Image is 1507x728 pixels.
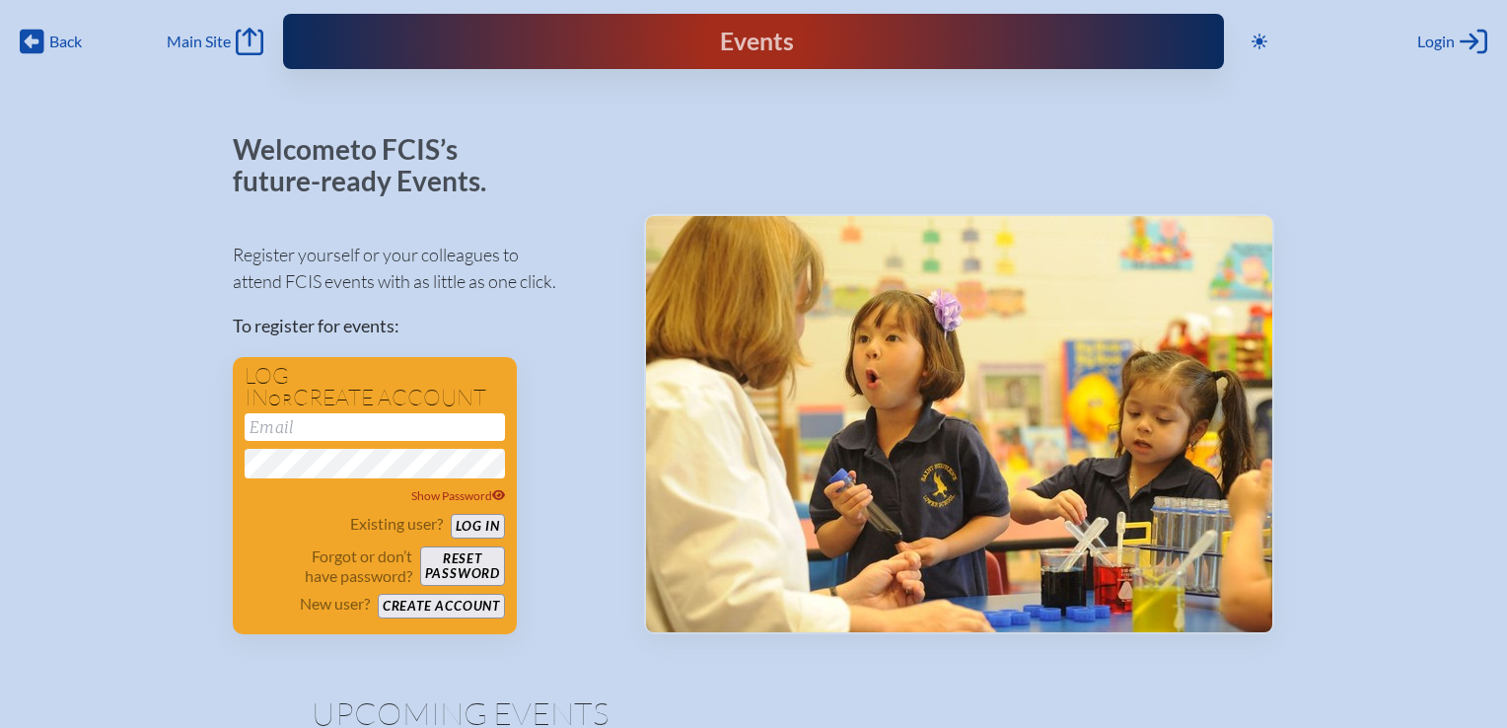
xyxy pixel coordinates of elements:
[420,546,505,586] button: Resetpassword
[245,546,412,586] p: Forgot or don’t have password?
[451,514,505,539] button: Log in
[233,242,612,295] p: Register yourself or your colleagues to attend FCIS events with as little as one click.
[411,488,506,503] span: Show Password
[167,32,231,51] span: Main Site
[300,594,370,614] p: New user?
[550,30,958,54] div: FCIS Events — Future ready
[1417,32,1455,51] span: Login
[245,365,505,409] h1: Log in create account
[268,390,293,409] span: or
[378,594,505,619] button: Create account
[233,313,612,339] p: To register for events:
[49,32,82,51] span: Back
[350,514,443,534] p: Existing user?
[245,413,505,441] input: Email
[233,134,509,196] p: Welcome to FCIS’s future-ready Events.
[646,216,1272,632] img: Events
[167,28,263,55] a: Main Site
